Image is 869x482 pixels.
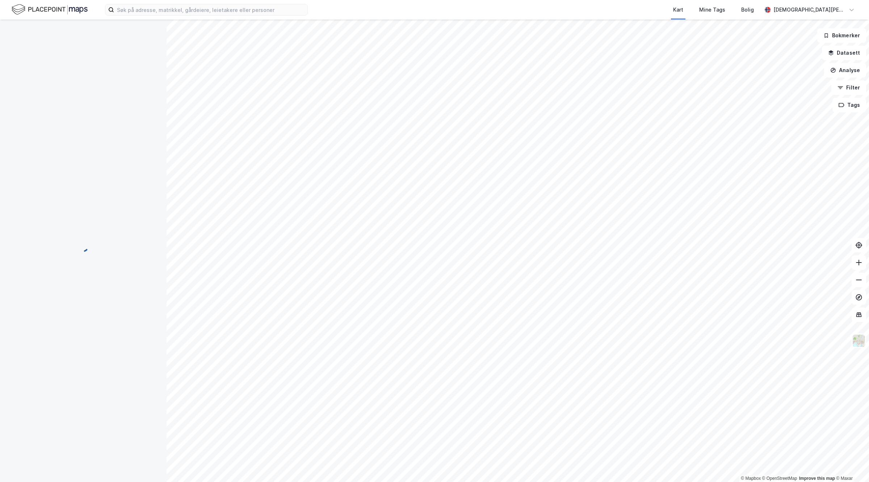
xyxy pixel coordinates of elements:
[114,4,307,15] input: Søk på adresse, matrikkel, gårdeiere, leietakere eller personer
[824,63,866,77] button: Analyse
[852,334,866,348] img: Z
[699,5,725,14] div: Mine Tags
[741,5,754,14] div: Bolig
[817,28,866,43] button: Bokmerker
[831,80,866,95] button: Filter
[673,5,683,14] div: Kart
[833,447,869,482] iframe: Chat Widget
[773,5,846,14] div: [DEMOGRAPHIC_DATA][PERSON_NAME]
[12,3,88,16] img: logo.f888ab2527a4732fd821a326f86c7f29.svg
[799,476,835,481] a: Improve this map
[832,98,866,112] button: Tags
[762,476,797,481] a: OpenStreetMap
[741,476,761,481] a: Mapbox
[77,241,89,252] img: spinner.a6d8c91a73a9ac5275cf975e30b51cfb.svg
[822,46,866,60] button: Datasett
